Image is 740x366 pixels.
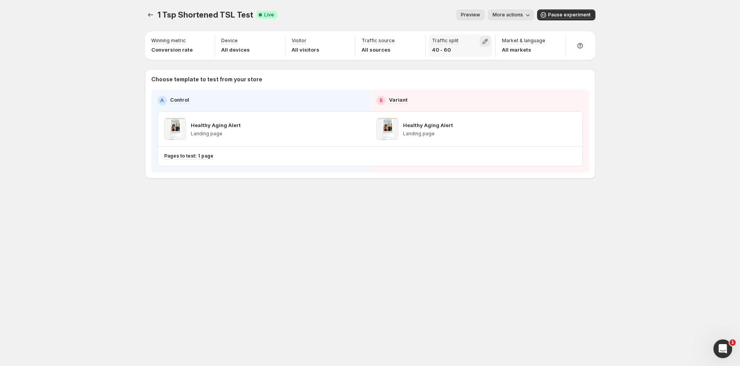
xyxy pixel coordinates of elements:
[145,9,156,20] button: Experiments
[461,12,480,18] span: Preview
[221,46,250,54] p: All devices
[456,9,485,20] button: Preview
[432,38,459,44] p: Traffic split
[151,38,186,44] p: Winning metric
[403,131,453,137] p: Landing page
[164,118,186,140] img: Healthy Aging Alert
[151,46,193,54] p: Conversion rate
[548,12,591,18] span: Pause experiment
[292,38,306,44] p: Visitor
[488,9,534,20] button: More actions
[191,131,241,137] p: Landing page
[158,10,253,20] span: 1 Tsp Shortened TSL Test
[380,97,383,104] h2: B
[292,46,319,54] p: All visitors
[151,75,589,83] p: Choose template to test from your store
[191,121,241,129] p: Healthy Aging Alert
[403,121,453,129] p: Healthy Aging Alert
[537,9,595,20] button: Pause experiment
[502,38,545,44] p: Market & language
[502,46,545,54] p: All markets
[362,38,395,44] p: Traffic source
[713,339,732,358] iframe: Intercom live chat
[160,97,164,104] h2: A
[432,46,459,54] p: 40 - 60
[170,96,189,104] p: Control
[264,12,274,18] span: Live
[221,38,238,44] p: Device
[729,339,736,346] span: 1
[362,46,395,54] p: All sources
[389,96,408,104] p: Variant
[493,12,523,18] span: More actions
[376,118,398,140] img: Healthy Aging Alert
[164,153,213,159] p: Pages to test: 1 page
